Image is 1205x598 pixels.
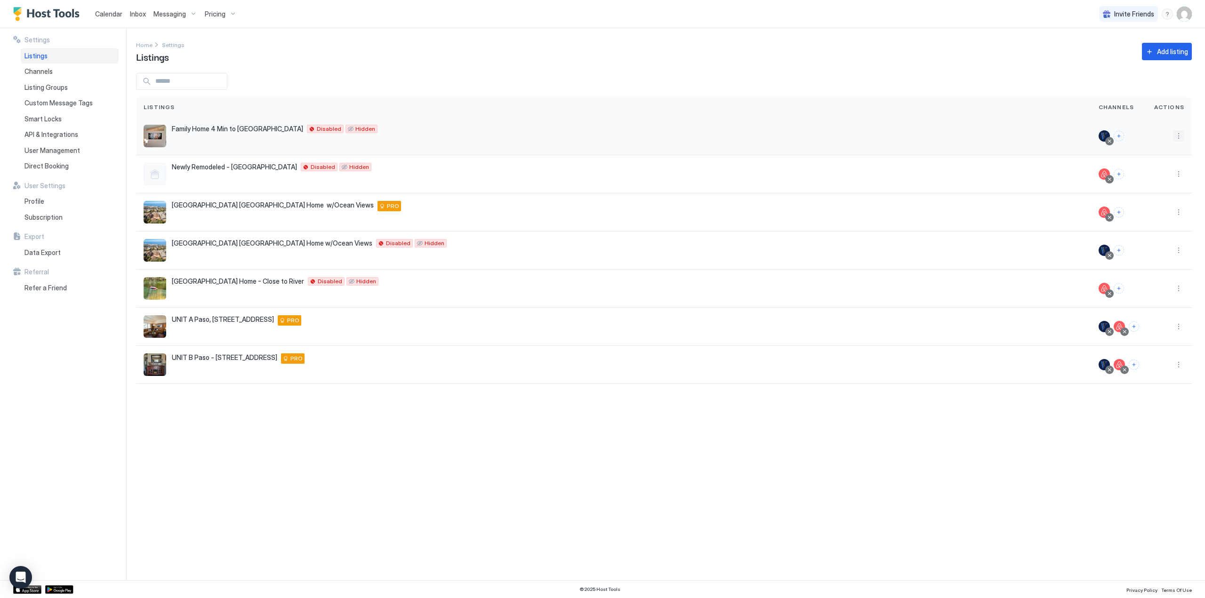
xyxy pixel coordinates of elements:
[1173,130,1184,142] div: menu
[1173,168,1184,180] div: menu
[136,40,153,49] a: Home
[24,52,48,60] span: Listings
[1114,245,1124,255] button: Connect channels
[24,197,44,206] span: Profile
[1173,207,1184,218] button: More options
[21,143,119,159] a: User Management
[1177,7,1192,22] div: User profile
[144,239,166,262] div: listing image
[1114,169,1124,179] button: Connect channels
[287,316,299,325] span: PRO
[1154,103,1184,112] span: Actions
[24,36,50,44] span: Settings
[24,146,80,155] span: User Management
[1099,103,1134,112] span: Channels
[172,239,372,247] span: [GEOGRAPHIC_DATA] [GEOGRAPHIC_DATA] Home w/Ocean Views
[1173,283,1184,294] div: menu
[1173,245,1184,256] div: menu
[95,10,122,18] span: Calendar
[162,41,185,48] span: Settings
[153,10,186,18] span: Messaging
[13,7,84,21] a: Host Tools Logo
[172,353,277,362] span: UNIT B Paso - [STREET_ADDRESS]
[172,125,303,133] span: Family Home 4 Min to [GEOGRAPHIC_DATA]
[579,586,620,592] span: © 2025 Host Tools
[24,213,63,222] span: Subscription
[45,585,73,594] a: Google Play Store
[144,125,166,147] div: listing image
[24,268,49,276] span: Referral
[21,48,119,64] a: Listings
[1173,207,1184,218] div: menu
[172,277,304,286] span: [GEOGRAPHIC_DATA] Home - Close to River
[162,40,185,49] a: Settings
[290,354,303,363] span: PRO
[136,40,153,49] div: Breadcrumb
[21,95,119,111] a: Custom Message Tags
[1157,47,1188,56] div: Add listing
[1162,8,1173,20] div: menu
[162,40,185,49] div: Breadcrumb
[1173,130,1184,142] button: More options
[1173,321,1184,332] div: menu
[1173,168,1184,180] button: More options
[205,10,225,18] span: Pricing
[24,248,61,257] span: Data Export
[130,10,146,18] span: Inbox
[1114,207,1124,217] button: Connect channels
[21,111,119,127] a: Smart Locks
[21,245,119,261] a: Data Export
[24,83,68,92] span: Listing Groups
[1173,359,1184,370] div: menu
[21,64,119,80] a: Channels
[152,73,227,89] input: Input Field
[1173,321,1184,332] button: More options
[1114,131,1124,141] button: Connect channels
[1173,245,1184,256] button: More options
[24,162,69,170] span: Direct Booking
[24,115,62,123] span: Smart Locks
[1129,321,1139,332] button: Connect channels
[21,193,119,209] a: Profile
[24,232,44,241] span: Export
[24,99,93,107] span: Custom Message Tags
[172,163,297,171] span: Newly Remodeled - [GEOGRAPHIC_DATA]
[144,353,166,376] div: listing image
[13,585,41,594] a: App Store
[144,277,166,300] div: listing image
[130,9,146,19] a: Inbox
[21,127,119,143] a: API & Integrations
[21,158,119,174] a: Direct Booking
[24,67,53,76] span: Channels
[1142,43,1192,60] button: Add listing
[9,566,32,589] div: Open Intercom Messenger
[144,201,166,223] div: listing image
[21,209,119,225] a: Subscription
[1114,10,1154,18] span: Invite Friends
[1161,587,1192,593] span: Terms Of Use
[136,49,169,64] span: Listings
[24,130,78,139] span: API & Integrations
[1129,359,1139,370] button: Connect channels
[24,182,65,190] span: User Settings
[21,80,119,96] a: Listing Groups
[24,284,67,292] span: Refer a Friend
[387,202,399,210] span: PRO
[95,9,122,19] a: Calendar
[1161,584,1192,594] a: Terms Of Use
[136,41,153,48] span: Home
[172,201,374,209] span: [GEOGRAPHIC_DATA] [GEOGRAPHIC_DATA] Home w/Ocean Views
[144,103,175,112] span: Listings
[172,315,274,324] span: UNIT A Paso, [STREET_ADDRESS]
[1173,359,1184,370] button: More options
[1114,283,1124,294] button: Connect channels
[1173,283,1184,294] button: More options
[21,280,119,296] a: Refer a Friend
[1126,584,1157,594] a: Privacy Policy
[144,315,166,338] div: listing image
[1126,587,1157,593] span: Privacy Policy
